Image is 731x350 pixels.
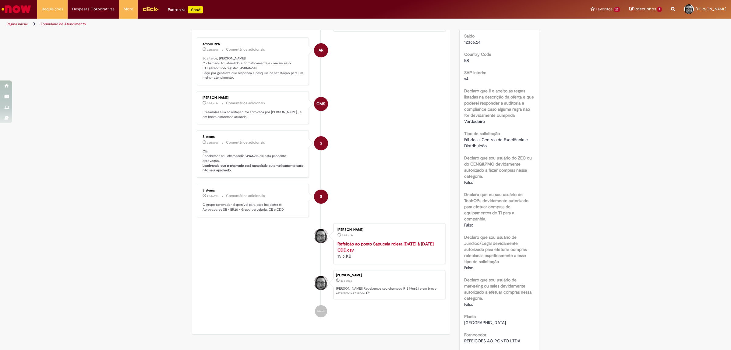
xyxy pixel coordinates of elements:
b: Planta [464,314,476,319]
span: 23d atrás [207,141,218,145]
div: Cristiano Marques Silva [314,97,328,111]
img: click_logo_yellow_360x200.png [142,4,159,13]
p: Prezado(a), Sua solicitação foi aprovada por [PERSON_NAME] , e em breve estaremos atuando. [203,110,304,119]
span: Fábricas, Centros de Excelência e Distribuição [464,137,529,148]
div: Sistema [203,189,304,192]
a: Formulário de Atendimento [41,22,86,27]
div: [PERSON_NAME] [337,228,439,232]
b: R13496621 [241,154,257,158]
span: REFEICOES AO PONTO LTDA [464,338,521,344]
a: Rascunhos [629,6,662,12]
span: Falso [464,222,473,228]
span: 12366.24 [464,39,481,45]
span: CMS [316,97,325,111]
div: System [314,190,328,204]
span: 23d atrás [342,234,353,237]
time: 08/09/2025 13:58:43 [342,234,353,237]
b: Saldo [464,33,475,39]
time: 08/09/2025 13:58:53 [207,194,218,198]
span: S [320,189,322,204]
b: Country Code [464,52,491,57]
li: Christiane Pires Martins De Lima [197,270,445,299]
img: ServiceNow [1,3,32,15]
b: Lembrando que o chamado será cancelado automaticamente caso não seja aprovado. [203,163,305,173]
b: Fornecedor [464,332,486,337]
span: AR [319,43,323,58]
div: Christiane Pires Martins De Lima [314,276,328,290]
p: +GenAi [188,6,203,13]
span: Requisições [42,6,63,12]
p: Olá! Recebemos seu chamado e ele esta pendente aprovação. [203,149,304,173]
span: 25 [614,7,620,12]
div: System [314,136,328,150]
time: 08/09/2025 14:26:54 [207,102,218,105]
b: SAP Interim [464,70,486,75]
div: Ambev RPA [203,42,304,46]
ul: Trilhas de página [5,19,483,30]
b: Declaro que eu sou usuário de TechOPs devidamente autorizado para efetuar compras de equipamentos... [464,192,528,222]
div: [PERSON_NAME] [336,273,442,277]
time: 08/09/2025 14:38:13 [207,48,218,52]
span: 23d atrás [207,48,218,52]
small: Comentários adicionais [226,193,265,198]
p: O grupo aprovador disponível para esse incidente é: Aprovadores SB - BR20 - Grupo cervejaria, CE ... [203,202,304,212]
span: Verdadeiro [464,119,485,124]
p: Boa tarde, [PERSON_NAME]! O chamado foi atendido automaticamente e com sucesso. P.O gerado sob re... [203,56,304,80]
span: S [320,136,322,151]
b: Declaro que sou usuário de Jurídico/Legal devidamente autorizado para efeturar compras relecianas... [464,234,527,264]
small: Comentários adicionais [226,47,265,52]
span: [PERSON_NAME] [696,6,726,12]
span: 23d atrás [341,279,352,283]
div: Sistema [203,135,304,139]
span: BR [464,58,469,63]
span: [GEOGRAPHIC_DATA] [464,320,506,325]
span: Falso [464,302,473,307]
div: 15.6 KB [337,241,439,259]
div: [PERSON_NAME] [203,96,304,100]
div: Ambev RPA [314,43,328,57]
span: Rascunhos [634,6,656,12]
b: Declaro que li e aceito as regras listadas na descrição da oferta e que poderei responder a audit... [464,88,534,118]
b: Declaro que sou usuário do ZEC ou do CENG&PMO devidamente autorizado a fazer compras nessa catego... [464,155,532,179]
span: 1 [657,7,662,12]
span: Falso [464,265,473,270]
span: 23d atrás [207,194,218,198]
span: 23d atrás [207,102,218,105]
span: Falso [464,180,473,185]
small: Comentários adicionais [226,140,265,145]
b: Declaro que sou usuário de marketing ou sales devidamente autorizado a efetuar compras nessa cate... [464,277,531,301]
span: More [124,6,133,12]
small: Comentários adicionais [226,101,265,106]
span: Despesas Corporativas [72,6,115,12]
time: 08/09/2025 13:58:57 [207,141,218,145]
span: s4 [464,76,468,81]
div: Christiane Pires Martins De Lima [314,229,328,243]
div: Padroniza [168,6,203,13]
time: 08/09/2025 13:58:45 [341,279,352,283]
span: Favoritos [596,6,613,12]
p: [PERSON_NAME]! Recebemos seu chamado R13496621 e em breve estaremos atuando. [336,286,442,296]
b: Tipo de solicitação [464,131,500,136]
a: Página inicial [7,22,28,27]
a: Refeição ao ponto Sapucaia roleta [DATE] à [DATE] CDD.csv [337,241,434,253]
